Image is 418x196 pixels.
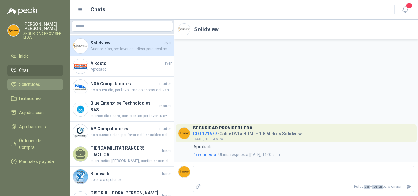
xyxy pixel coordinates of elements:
span: Chat [19,67,28,74]
span: Solicitudes [19,81,40,88]
a: Company LogoSumivallelunesabierta a opciones... [70,167,174,187]
span: Órdenes de Compra [19,137,57,151]
span: 1 [406,3,412,9]
span: [DATE], 10:54 a. m. [193,137,224,141]
label: Adjuntar archivos [193,181,203,192]
a: Órdenes de Compra [7,135,63,153]
a: Aprobaciones [7,121,63,132]
h4: Blue Enterprise Technologies SAS [91,100,158,113]
span: ENTER [372,185,383,189]
span: abierta a opciones... [91,177,172,183]
h1: Chats [91,5,105,14]
span: [DATE], 11:02 a. m. [218,152,281,158]
span: Aprobado [91,67,172,72]
img: Company Logo [73,80,88,94]
span: buen, señor [PERSON_NAME], continuar con el proceso para [91,158,172,164]
img: Company Logo [73,39,88,53]
h4: NSA Computadores [91,80,158,87]
span: Adjudicación [19,109,44,116]
h4: Alkosto [91,60,163,67]
h2: Solidview [194,25,219,34]
span: ayer [164,40,172,46]
span: Inicio [19,53,29,60]
a: Company LogoBlue Enterprise Technologies SASmartesbuenos dias caro, como estas por favor tu ayuda... [70,97,174,122]
span: martes [159,103,172,109]
span: 1 respuesta [193,151,216,158]
a: Adjudicación [7,107,63,118]
span: martes [159,81,172,87]
span: hola buenos dias, por favor cotizar cables solcitados [91,132,172,138]
img: Company Logo [8,25,19,36]
img: Company Logo [178,24,190,35]
p: Pulsa + para enviar [203,181,404,192]
a: Solicitudes [7,79,63,90]
img: Company Logo [73,169,88,184]
button: Enviar [404,181,414,192]
span: lunes [162,148,172,154]
span: COT171679 [193,131,217,136]
a: Company LogoSolidviewayerBuenos días, por favor adjudicar para confirmar la compra [70,36,174,56]
h4: Sumivalle [91,170,161,177]
p: [PERSON_NAME] [PERSON_NAME] [23,22,63,31]
span: ayer [164,61,172,66]
span: Aprobaciones [19,123,46,130]
span: Manuales y ayuda [19,158,54,165]
span: Buenos días, por favor adjudicar para confirmar la compra [91,46,172,52]
a: Company LogoAlkostoayerAprobado [70,56,174,77]
h3: SEGURIDAD PROVISER LTDA [193,126,252,130]
h4: Solidview [91,39,163,46]
span: Licitaciones [19,95,42,102]
span: Ctrl [364,185,370,189]
img: Logo peakr [7,7,39,15]
a: 1respuestaUltima respuesta[DATE], 11:02 a. m. [192,151,414,158]
span: martes [159,126,172,132]
p: SEGURIDAD PROVISER LTDA [23,32,63,39]
img: Company Logo [178,128,190,139]
h4: AP Computadores [91,125,158,132]
h4: - Cable DVI a HDMI – 1.8 Metros Solidview [193,130,302,135]
span: hola buen dia, por favort me colaboras cotizando unos cables que acabo de montar en solcitud, gra... [91,87,172,93]
h4: TIENDA MILITAR RANGERS TACTICAL [91,145,161,158]
a: Chat [7,65,63,76]
img: Company Logo [73,124,88,139]
a: Licitaciones [7,93,63,104]
img: Company Logo [73,102,88,116]
span: buenos dias caro, como estas por favor tu ayuda, cotizando unos cables q solcite [91,113,172,119]
a: Inicio [7,50,63,62]
img: Company Logo [178,166,190,178]
span: lunes [162,171,172,177]
button: 1 [400,4,411,15]
a: TIENDA MILITAR RANGERS TACTICALlunesbuen, señor [PERSON_NAME], continuar con el proceso para [70,142,174,167]
a: Manuales y ayuda [7,156,63,167]
img: Company Logo [73,59,88,74]
a: Company LogoAP Computadoresmarteshola buenos dias, por favor cotizar cables solcitados [70,122,174,142]
p: Aprobado [193,143,213,150]
span: Ultima respuesta [218,152,248,158]
a: Company LogoNSA Computadoresmarteshola buen dia, por favort me colaboras cotizando unos cables qu... [70,77,174,97]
